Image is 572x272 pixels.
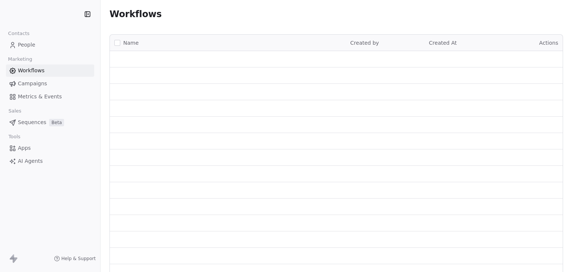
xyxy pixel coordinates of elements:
[18,157,43,165] span: AI Agents
[350,40,379,46] span: Created by
[61,256,96,262] span: Help & Support
[5,131,23,142] span: Tools
[5,54,35,65] span: Marketing
[18,41,35,49] span: People
[18,80,47,88] span: Campaigns
[539,40,558,46] span: Actions
[18,118,46,126] span: Sequences
[6,91,94,103] a: Metrics & Events
[429,40,457,46] span: Created At
[5,105,25,117] span: Sales
[18,93,62,101] span: Metrics & Events
[6,39,94,51] a: People
[123,39,139,47] span: Name
[18,144,31,152] span: Apps
[5,28,33,39] span: Contacts
[6,116,94,129] a: SequencesBeta
[109,9,162,19] span: Workflows
[6,142,94,154] a: Apps
[18,67,45,75] span: Workflows
[49,119,64,126] span: Beta
[6,64,94,77] a: Workflows
[54,256,96,262] a: Help & Support
[6,155,94,167] a: AI Agents
[6,78,94,90] a: Campaigns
